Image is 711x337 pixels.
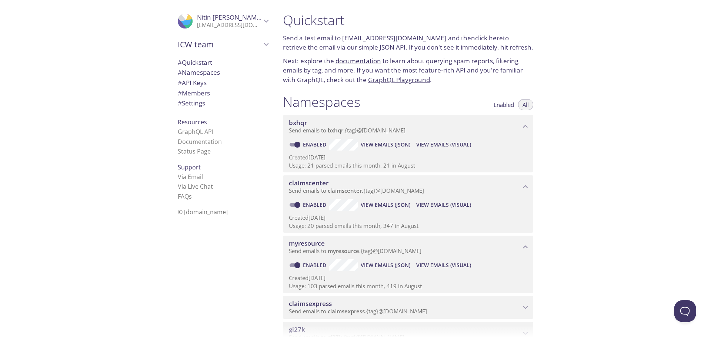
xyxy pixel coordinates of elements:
[283,175,533,198] div: claimscenter namespace
[289,239,325,247] span: myresource
[178,147,211,155] a: Status Page
[172,98,274,108] div: Team Settings
[328,247,359,255] span: myresource
[178,99,205,107] span: Settings
[283,33,533,52] p: Send a test email to and then to retrieve the email via our simple JSON API. If you don't see it ...
[489,99,518,110] button: Enabled
[328,307,365,315] span: claimsexpress
[289,179,328,187] span: claimscenter
[413,199,474,211] button: View Emails (Visual)
[289,247,421,255] span: Send emails to . {tag} @[DOMAIN_NAME]
[361,261,410,270] span: View Emails (JSON)
[178,68,220,77] span: Namespaces
[178,208,228,216] span: © [DOMAIN_NAME]
[178,58,182,67] span: #
[172,35,274,54] div: ICW team
[178,58,212,67] span: Quickstart
[413,259,474,271] button: View Emails (Visual)
[172,67,274,78] div: Namespaces
[178,99,182,107] span: #
[302,141,329,148] a: Enabled
[283,115,533,138] div: bxhqr namespace
[289,282,527,290] p: Usage: 103 parsed emails this month, 419 in August
[413,139,474,151] button: View Emails (Visual)
[178,192,192,200] a: FAQ
[302,262,329,269] a: Enabled
[368,75,430,84] a: GraphQL Playground
[289,214,527,222] p: Created [DATE]
[328,127,343,134] span: bxhqr
[358,259,413,271] button: View Emails (JSON)
[172,78,274,88] div: API Keys
[358,199,413,211] button: View Emails (JSON)
[358,139,413,151] button: View Emails (JSON)
[178,118,207,126] span: Resources
[289,274,527,282] p: Created [DATE]
[289,162,527,169] p: Usage: 21 parsed emails this month, 21 in August
[289,187,424,194] span: Send emails to . {tag} @[DOMAIN_NAME]
[283,12,533,28] h1: Quickstart
[336,57,381,65] a: documentation
[178,128,213,136] a: GraphQL API
[361,200,410,209] span: View Emails (JSON)
[289,299,332,308] span: claimsexpress
[416,261,471,270] span: View Emails (Visual)
[674,300,696,322] iframe: Help Scout Beacon - Open
[197,13,263,21] span: Nitin [PERSON_NAME]
[518,99,533,110] button: All
[416,200,471,209] span: View Emails (Visual)
[289,307,427,315] span: Send emails to . {tag} @[DOMAIN_NAME]
[289,154,527,161] p: Created [DATE]
[178,78,207,87] span: API Keys
[283,236,533,259] div: myresource namespace
[178,78,182,87] span: #
[289,222,527,230] p: Usage: 20 parsed emails this month, 347 in August
[172,9,274,33] div: Nitin Jindal
[328,187,362,194] span: claimscenter
[283,56,533,85] p: Next: explore the to learn about querying spam reports, filtering emails by tag, and more. If you...
[283,94,360,110] h1: Namespaces
[178,138,222,146] a: Documentation
[283,296,533,319] div: claimsexpress namespace
[172,57,274,68] div: Quickstart
[172,88,274,98] div: Members
[178,163,201,171] span: Support
[342,34,447,42] a: [EMAIL_ADDRESS][DOMAIN_NAME]
[289,118,307,127] span: bxhqr
[178,39,261,50] span: ICW team
[416,140,471,149] span: View Emails (Visual)
[289,127,405,134] span: Send emails to . {tag} @[DOMAIN_NAME]
[178,89,210,97] span: Members
[361,140,410,149] span: View Emails (JSON)
[178,89,182,97] span: #
[178,182,213,191] a: Via Live Chat
[302,201,329,208] a: Enabled
[189,192,192,200] span: s
[197,21,261,29] p: [EMAIL_ADDRESS][DOMAIN_NAME]
[178,173,203,181] a: Via Email
[475,34,503,42] a: click here
[178,68,182,77] span: #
